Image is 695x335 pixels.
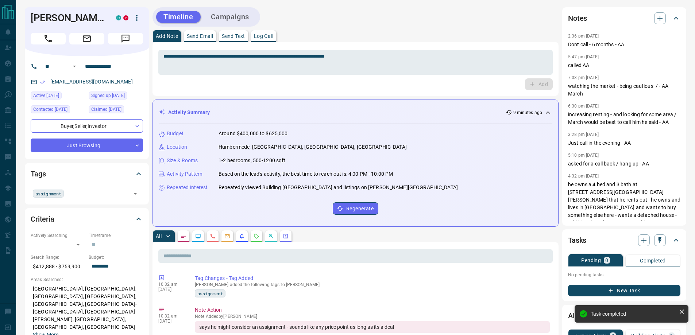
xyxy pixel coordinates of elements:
p: All [156,234,162,239]
p: Humbermede, [GEOGRAPHIC_DATA], [GEOGRAPHIC_DATA], [GEOGRAPHIC_DATA] [219,143,407,151]
p: [DATE] [158,287,184,292]
span: Call [31,33,66,44]
span: assignment [35,190,61,197]
p: Activity Summary [168,109,210,116]
p: Location [167,143,187,151]
p: Timeframe: [89,232,143,239]
p: 3:28 pm [DATE] [568,132,599,137]
p: Search Range: [31,254,85,261]
div: condos.ca [116,15,121,20]
p: Note Action [195,306,550,314]
p: Budget: [89,254,143,261]
p: 6:30 pm [DATE] [568,104,599,109]
span: Active [DATE] [33,92,59,99]
h2: Criteria [31,213,54,225]
div: says he might consider an assignment - sounds like any price point as long as its a deal [195,321,550,333]
div: Thu May 27 2021 [89,105,143,116]
p: 10:32 am [158,282,184,287]
p: 5:47 pm [DATE] [568,54,599,59]
button: New Task [568,285,680,296]
p: 5:10 pm [DATE] [568,153,599,158]
p: called AA [568,62,680,69]
svg: Emails [224,233,230,239]
p: Note Added by [PERSON_NAME] [195,314,550,319]
p: Log Call [254,34,273,39]
p: Just call in the evening - AA [568,139,680,147]
a: [EMAIL_ADDRESS][DOMAIN_NAME] [50,79,133,85]
div: Tags [31,165,143,183]
p: he owns a 4 bed and 3 bath at [STREET_ADDRESS][GEOGRAPHIC_DATA][PERSON_NAME] that he rents out - ... [568,181,680,234]
div: Sun Jul 29 2018 [89,91,143,102]
p: [PERSON_NAME] added the following tags to [PERSON_NAME] [195,282,550,287]
p: Pending [581,258,601,263]
p: Dont call - 6 months - AA [568,41,680,48]
button: Open [70,62,79,71]
div: Task completed [591,311,676,317]
p: 2:36 pm [DATE] [568,34,599,39]
button: Campaigns [204,11,256,23]
div: Buyer , Seller , Investor [31,119,143,133]
p: Add Note [156,34,178,39]
p: 7:03 pm [DATE] [568,75,599,80]
p: 10:32 am [158,313,184,319]
div: Notes [568,9,680,27]
span: Contacted [DATE] [33,106,67,113]
p: Completed [640,258,666,263]
svg: Notes [181,233,186,239]
p: Activity Pattern [167,170,202,178]
button: Open [130,188,140,199]
svg: Agent Actions [283,233,289,239]
span: Message [108,33,143,44]
div: Activity Summary9 minutes ago [159,106,552,119]
svg: Calls [210,233,216,239]
svg: Lead Browsing Activity [195,233,201,239]
h2: Tasks [568,234,586,246]
h1: [PERSON_NAME] [31,12,105,24]
p: 1-2 bedrooms, 500-1200 sqft [219,157,286,164]
div: Fri Dec 20 2024 [31,105,85,116]
div: Criteria [31,210,143,228]
svg: Opportunities [268,233,274,239]
button: Timeline [156,11,201,23]
p: 9 minutes ago [513,109,542,116]
p: Repeated Interest [167,184,208,191]
span: assignment [197,290,223,297]
svg: Listing Alerts [239,233,245,239]
button: Regenerate [333,202,378,215]
p: watching the market - being cautious / - AA March [568,82,680,98]
p: 0 [605,258,608,263]
h2: Tags [31,168,46,180]
p: Budget [167,130,184,137]
svg: Requests [254,233,259,239]
p: Send Text [222,34,245,39]
div: Tasks [568,231,680,249]
p: $412,888 - $759,900 [31,261,85,273]
p: asked for a call back / hang up - AA [568,160,680,168]
p: 4:32 pm [DATE] [568,174,599,179]
p: Based on the lead's activity, the best time to reach out is: 4:00 PM - 10:00 PM [219,170,393,178]
p: Repeatedly viewed Building [GEOGRAPHIC_DATA] and listings on [PERSON_NAME][GEOGRAPHIC_DATA] [219,184,458,191]
p: [DATE] [158,319,184,324]
p: Areas Searched: [31,276,143,283]
p: No pending tasks [568,269,680,280]
div: Alerts [568,307,680,324]
div: Sat Jun 21 2025 [31,91,85,102]
span: Claimed [DATE] [91,106,121,113]
p: Size & Rooms [167,157,198,164]
p: Around $400,000 to $625,000 [219,130,288,137]
h2: Notes [568,12,587,24]
span: Signed up [DATE] [91,92,125,99]
svg: Email Verified [40,79,45,85]
p: Send Email [187,34,213,39]
div: Just Browsing [31,139,143,152]
p: increasing renting - and looking for some area / March would be best to call him he said - AA [568,111,680,126]
span: Email [69,33,104,44]
div: property.ca [123,15,128,20]
h2: Alerts [568,310,587,322]
p: Actively Searching: [31,232,85,239]
p: Tag Changes - Tag Added [195,274,550,282]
